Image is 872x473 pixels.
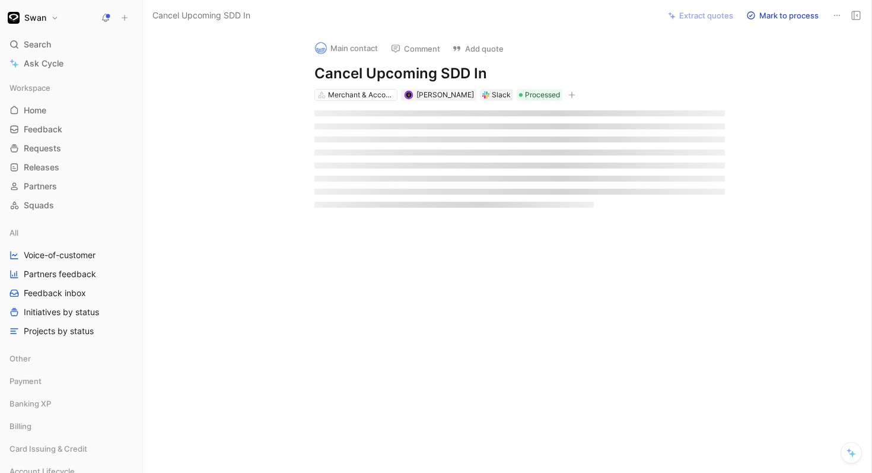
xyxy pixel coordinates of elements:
div: Card Issuing & Credit [5,440,138,461]
h1: Swan [24,12,46,23]
span: Processed [525,89,560,101]
button: SwanSwan [5,9,62,26]
div: Banking XP [5,395,138,412]
span: Partners [24,180,57,192]
span: Partners feedback [24,268,96,280]
button: Extract quotes [663,7,739,24]
div: AllVoice-of-customerPartners feedbackFeedback inboxInitiatives by statusProjects by status [5,224,138,340]
a: Initiatives by status [5,303,138,321]
a: Feedback [5,120,138,138]
span: Squads [24,199,54,211]
a: Requests [5,139,138,157]
span: Releases [24,161,59,173]
span: All [9,227,18,239]
span: Feedback inbox [24,287,86,299]
a: Ask Cycle [5,55,138,72]
span: [PERSON_NAME] [416,90,474,99]
div: Banking XP [5,395,138,416]
div: Billing [5,417,138,439]
a: Partners [5,177,138,195]
span: Card Issuing & Credit [9,443,87,455]
span: Other [9,353,31,364]
span: Banking XP [9,398,51,409]
span: Cancel Upcoming SDD In [152,8,250,23]
div: Billing [5,417,138,435]
span: Workspace [9,82,50,94]
a: Voice-of-customer [5,246,138,264]
span: Billing [9,420,31,432]
span: Feedback [24,123,62,135]
button: Comment [386,40,445,57]
h1: Cancel Upcoming SDD In [314,64,725,83]
div: Other [5,350,138,371]
span: Voice-of-customer [24,249,96,261]
span: Home [24,104,46,116]
img: Swan [8,12,20,24]
a: Releases [5,158,138,176]
span: Projects by status [24,325,94,337]
span: Initiatives by status [24,306,99,318]
a: Partners feedback [5,265,138,283]
div: Payment [5,372,138,390]
span: Requests [24,142,61,154]
div: Processed [517,89,562,101]
a: Projects by status [5,322,138,340]
a: Feedback inbox [5,284,138,302]
div: Other [5,350,138,367]
div: Payment [5,372,138,393]
a: Squads [5,196,138,214]
button: Add quote [447,40,509,57]
div: Workspace [5,79,138,97]
span: Payment [9,375,42,387]
div: Merchant & Account Funding [328,89,394,101]
div: Slack [492,89,511,101]
div: Search [5,36,138,53]
div: All [5,224,138,242]
img: avatar [405,91,412,98]
button: Mark to process [741,7,824,24]
img: logo [315,42,327,54]
span: Search [24,37,51,52]
div: Card Issuing & Credit [5,440,138,458]
button: logoMain contact [310,39,383,57]
span: Ask Cycle [24,56,63,71]
a: Home [5,101,138,119]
